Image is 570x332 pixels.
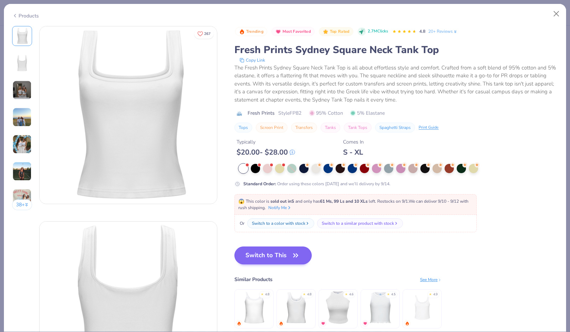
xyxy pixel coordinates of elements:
[265,292,269,297] div: 4.8
[322,220,394,227] div: Switch to a similar product with stock
[237,57,267,64] button: copy to clipboard
[405,321,409,326] img: trending.gif
[363,321,367,326] img: MostFav.gif
[237,321,241,326] img: trending.gif
[350,109,385,117] span: 5% Elastane
[363,291,397,325] img: Fresh Prints Sasha Crop Top
[270,198,294,204] strong: sold out in S
[239,29,245,35] img: Trending sort
[12,162,32,181] img: User generated content
[234,276,273,283] div: Similar Products
[246,30,264,33] span: Trending
[323,29,328,35] img: Top Rated sort
[344,123,372,133] button: Tank Tops
[237,291,271,325] img: Fresh Prints Cali Camisole Top
[375,123,415,133] button: Spaghetti Straps
[237,138,295,146] div: Typically
[14,55,31,72] img: Back
[368,28,388,35] span: 2.7M Clicks
[279,291,313,325] img: Fresh Prints Sunset Blvd Ribbed Scoop Tank Top
[303,292,306,295] div: ★
[405,291,439,325] img: Bella Canvas Ladies' Micro Ribbed Scoop Tank
[14,27,31,45] img: Front
[12,189,32,208] img: User generated content
[248,109,275,117] span: Fresh Prints
[283,30,311,33] span: Most Favorited
[387,292,390,295] div: ★
[271,27,315,36] button: Badge Button
[433,292,437,297] div: 4.9
[279,321,283,326] img: trending.gif
[428,28,458,35] a: 20+ Reviews
[291,123,317,133] button: Transfers
[420,276,442,283] div: See More
[12,81,32,100] img: User generated content
[391,292,395,297] div: 4.5
[40,26,217,204] img: Front
[234,43,558,57] div: Fresh Prints Sydney Square Neck Tank Top
[194,28,214,39] button: Like
[247,218,314,228] button: Switch to a color with stock
[204,32,211,36] span: 267
[234,111,244,116] img: brand logo
[275,29,281,35] img: Most Favorited sort
[349,292,353,297] div: 4.6
[243,181,390,187] div: Order using these colors [DATE] and we’ll delivery by 9/14.
[12,108,32,127] img: User generated content
[278,109,301,117] span: Style FP82
[261,292,264,295] div: ★
[419,125,439,131] div: Print Guide
[238,198,244,205] span: 😱
[392,26,416,37] div: 4.8 Stars
[235,27,267,36] button: Badge Button
[343,148,364,157] div: S - XL
[320,198,368,204] strong: 61 Ms, 99 Ls and 10 XLs
[343,138,364,146] div: Comes In
[238,198,468,211] span: This color is and only has left . Restocks on 9/1. We can deliver 9/10 - 9/12 with rush shipping.
[268,204,292,211] button: Notify Me
[317,218,403,228] button: Switch to a similar product with stock
[319,27,353,36] button: Badge Button
[419,28,425,34] span: 4.8
[307,292,311,297] div: 4.8
[12,199,32,210] button: 38+
[345,292,348,295] div: ★
[309,109,343,117] span: 95% Cotton
[321,123,340,133] button: Tanks
[330,30,350,33] span: Top Rated
[234,247,312,264] button: Switch to This
[12,12,39,20] div: Products
[321,321,325,326] img: MostFav.gif
[243,181,276,187] strong: Standard Order :
[234,123,252,133] button: Tops
[256,123,287,133] button: Screen Print
[234,64,558,104] div: The Fresh Prints Sydney Square Neck Tank Top is all about effortless style and comfort. Crafted f...
[237,148,295,157] div: $ 20.00 - $ 28.00
[12,135,32,154] img: User generated content
[550,7,563,21] button: Close
[321,291,355,325] img: Fresh Prints Marilyn Tank Top
[429,292,432,295] div: ★
[238,220,244,227] span: Or
[252,220,305,227] div: Switch to a color with stock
